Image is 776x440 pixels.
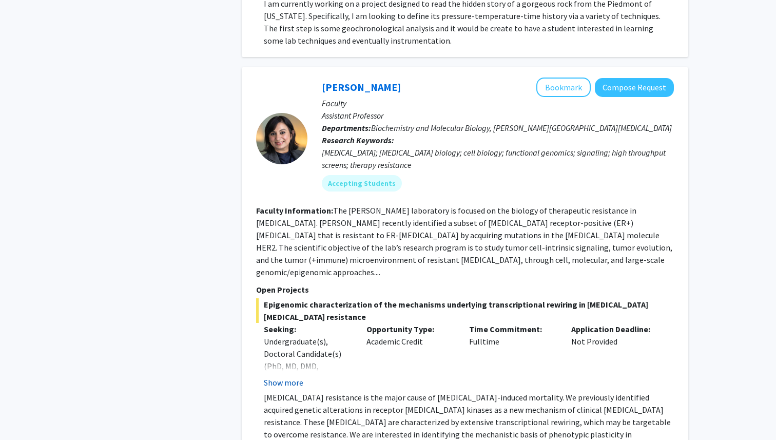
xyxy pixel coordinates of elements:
div: [MEDICAL_DATA]; [MEDICAL_DATA] biology; cell biology; functional genomics; signaling; high throug... [322,146,674,171]
iframe: Chat [8,394,44,432]
div: Fulltime [461,323,564,389]
b: Faculty Information: [256,205,333,216]
b: Research Keywords: [322,135,394,145]
p: Time Commitment: [469,323,556,335]
b: Departments: [322,123,371,133]
div: Not Provided [564,323,666,389]
button: Add Utthara Nayar to Bookmarks [536,78,591,97]
p: Assistant Professor [322,109,674,122]
mat-chip: Accepting Students [322,175,402,192]
span: Epigenomic characterization of the mechanisms underlying transcriptional rewiring in [MEDICAL_DAT... [256,298,674,323]
fg-read-more: The [PERSON_NAME] laboratory is focused on the biology of therapeutic resistance in [MEDICAL_DATA... [256,205,672,277]
div: Academic Credit [359,323,461,389]
p: Application Deadline: [571,323,658,335]
p: Seeking: [264,323,351,335]
button: Show more [264,376,303,389]
p: Faculty [322,97,674,109]
a: [PERSON_NAME] [322,81,401,93]
button: Compose Request to Utthara Nayar [595,78,674,97]
p: Open Projects [256,283,674,296]
p: Opportunity Type: [366,323,454,335]
span: Biochemistry and Molecular Biology, [PERSON_NAME][GEOGRAPHIC_DATA][MEDICAL_DATA] [371,123,672,133]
